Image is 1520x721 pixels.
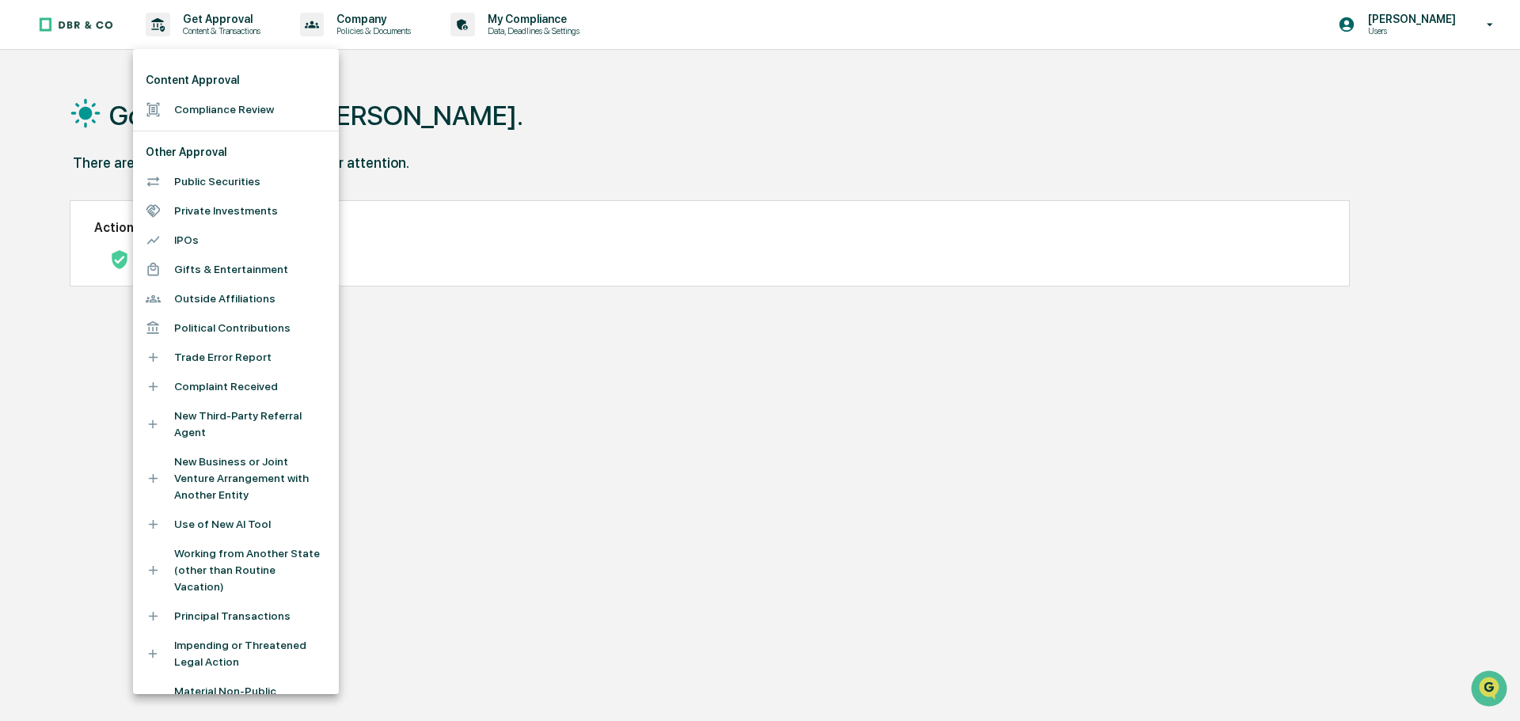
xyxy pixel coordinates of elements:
li: New Third-Party Referral Agent [133,401,339,447]
li: Political Contributions [133,313,339,343]
li: Other Approval [133,138,339,167]
li: Use of New AI Tool [133,510,339,539]
li: Public Securities [133,167,339,196]
li: Compliance Review [133,95,339,124]
a: 🔎Data Lookup [9,223,106,252]
div: Start new chat [54,121,260,137]
a: 🗄️Attestations [108,193,203,222]
li: New Business or Joint Venture Arrangement with Another Entity [133,447,339,510]
p: How can we help? [16,33,288,59]
a: 🖐️Preclearance [9,193,108,222]
li: Complaint Received [133,372,339,401]
span: Data Lookup [32,230,100,245]
li: Working from Another State (other than Routine Vacation) [133,539,339,601]
a: Powered byPylon [112,268,192,280]
li: Content Approval [133,66,339,95]
span: Preclearance [32,199,102,215]
div: 🗄️ [115,201,127,214]
li: Private Investments [133,196,339,226]
img: 1746055101610-c473b297-6a78-478c-a979-82029cc54cd1 [16,121,44,150]
li: Trade Error Report [133,343,339,372]
span: Attestations [131,199,196,215]
li: Principal Transactions [133,601,339,631]
li: Outside Affiliations [133,284,339,313]
li: Gifts & Entertainment [133,255,339,284]
li: Impending or Threatened Legal Action [133,631,339,677]
button: Start new chat [269,126,288,145]
div: 🔎 [16,231,28,244]
span: Pylon [158,268,192,280]
div: We're available if you need us! [54,137,200,150]
div: 🖐️ [16,201,28,214]
li: IPOs [133,226,339,255]
iframe: Open customer support [1469,669,1512,712]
